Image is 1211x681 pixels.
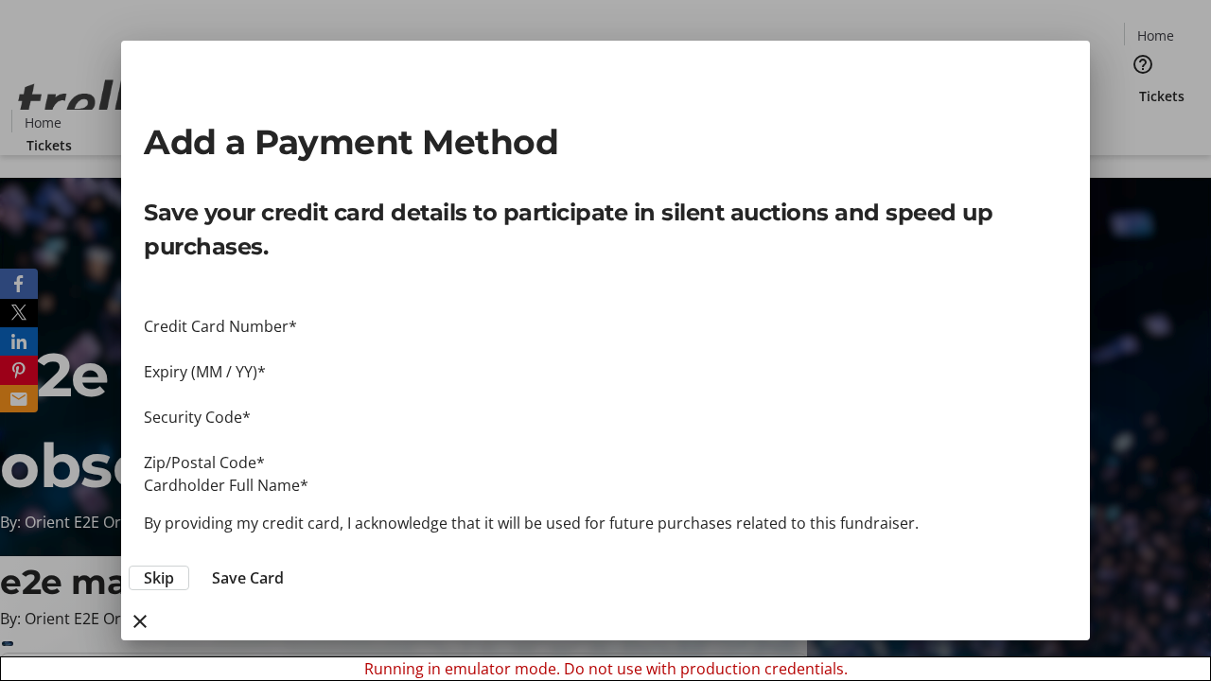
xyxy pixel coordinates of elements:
button: Skip [129,566,189,590]
p: Save your credit card details to participate in silent auctions and speed up purchases. [144,196,1067,264]
span: Skip [144,567,174,589]
label: Credit Card Number* [144,316,297,337]
p: By providing my credit card, I acknowledge that it will be used for future purchases related to t... [144,512,1067,534]
div: Zip/Postal Code* [144,451,1067,474]
button: close [121,602,159,640]
label: Expiry (MM / YY)* [144,361,266,382]
label: Security Code* [144,407,251,428]
iframe: Secure payment input frame [144,383,1067,406]
h2: Add a Payment Method [144,116,1067,167]
iframe: Secure payment input frame [144,428,1067,451]
button: Save Card [197,567,299,589]
iframe: Secure payment input frame [144,338,1067,360]
span: Save Card [212,567,284,589]
div: Cardholder Full Name* [144,474,1067,497]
